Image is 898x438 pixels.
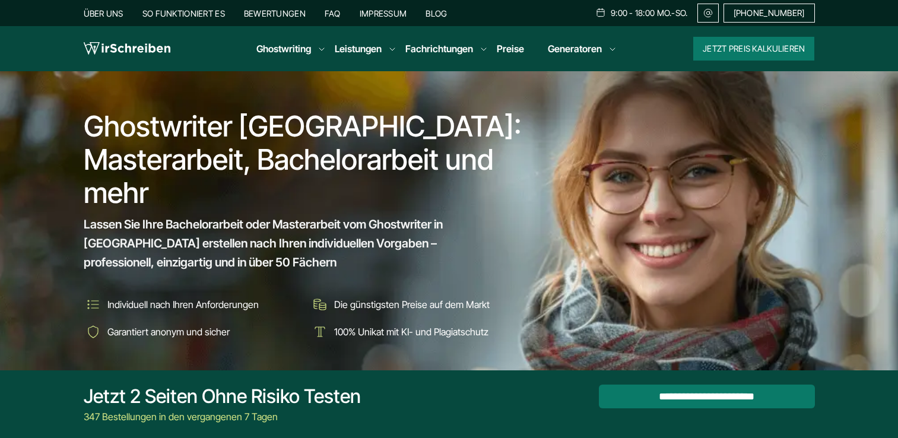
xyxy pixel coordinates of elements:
[84,295,302,314] li: Individuell nach Ihren Anforderungen
[84,322,302,341] li: Garantiert anonym und sicher
[84,295,103,314] img: Individuell nach Ihren Anforderungen
[142,8,225,18] a: So funktioniert es
[360,8,407,18] a: Impressum
[310,322,329,341] img: 100% Unikat mit KI- und Plagiatschutz
[595,8,606,17] img: Schedule
[325,8,341,18] a: FAQ
[405,42,473,56] a: Fachrichtungen
[693,37,814,61] button: Jetzt Preis kalkulieren
[310,322,529,341] li: 100% Unikat mit KI- und Plagiatschutz
[548,42,602,56] a: Generatoren
[84,385,361,408] div: Jetzt 2 Seiten ohne Risiko testen
[256,42,311,56] a: Ghostwriting
[84,8,123,18] a: Über uns
[244,8,306,18] a: Bewertungen
[84,322,103,341] img: Garantiert anonym und sicher
[611,8,688,18] span: 9:00 - 18:00 Mo.-So.
[703,8,713,18] img: Email
[84,215,507,272] span: Lassen Sie Ihre Bachelorarbeit oder Masterarbeit vom Ghostwriter in [GEOGRAPHIC_DATA] erstellen n...
[497,43,524,55] a: Preise
[84,110,530,210] h1: Ghostwriter [GEOGRAPHIC_DATA]: Masterarbeit, Bachelorarbeit und mehr
[734,8,805,18] span: [PHONE_NUMBER]
[310,295,329,314] img: Die günstigsten Preise auf dem Markt
[426,8,447,18] a: Blog
[84,40,170,58] img: logo wirschreiben
[724,4,815,23] a: [PHONE_NUMBER]
[310,295,529,314] li: Die günstigsten Preise auf dem Markt
[84,410,361,424] div: 347 Bestellungen in den vergangenen 7 Tagen
[335,42,382,56] a: Leistungen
